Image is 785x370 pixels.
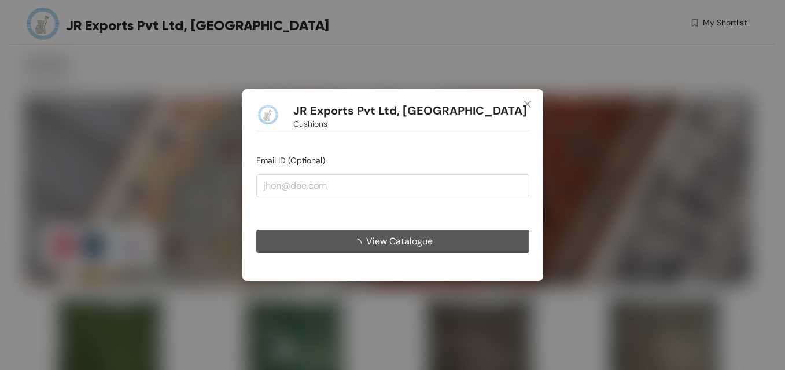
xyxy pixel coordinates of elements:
h1: JR Exports Pvt Ltd, [GEOGRAPHIC_DATA] [293,104,527,118]
img: Buyer Portal [256,103,279,126]
span: loading [352,239,366,248]
span: close [523,100,532,109]
span: Email ID (Optional) [256,155,325,166]
button: Close [512,89,543,120]
span: Cushions [293,118,327,130]
button: View Catalogue [256,230,529,253]
input: jhon@doe.com [256,174,529,197]
span: View Catalogue [366,234,433,248]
